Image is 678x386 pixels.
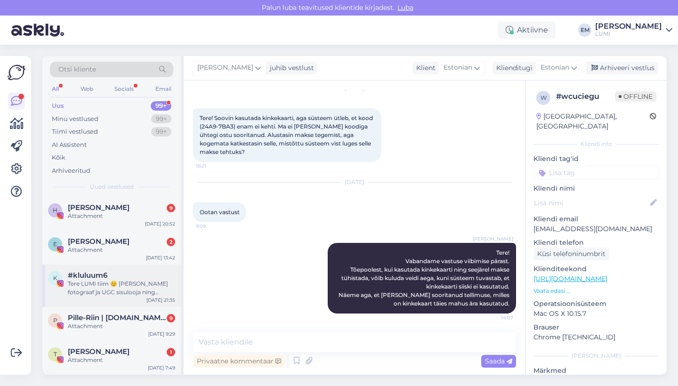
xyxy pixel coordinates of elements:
p: Kliendi tag'id [533,154,659,164]
div: Attachment [68,246,175,254]
span: 18:21 [196,162,231,169]
span: Offline [615,91,656,102]
div: Socials [113,83,136,95]
p: Mac OS X 10.15.7 [533,309,659,319]
div: EM [578,24,591,37]
div: Privaatne kommentaar [193,355,285,368]
div: Email [153,83,173,95]
div: AI Assistent [52,140,87,150]
span: Taimi Aava [68,347,129,356]
span: Otsi kliente [58,64,96,74]
p: Brauser [533,322,659,332]
div: Tiimi vestlused [52,127,98,137]
span: Tere! Soovin kasutada kinkekaarti, aga süsteem ütleb, et kood (24A9-7BA3) enam ei kehti. Ma ei [P... [200,114,374,155]
a: [PERSON_NAME]LUMI [595,23,672,38]
div: Attachment [68,212,175,220]
p: Klienditeekond [533,264,659,274]
div: Klient [412,63,436,73]
div: 9 [167,314,175,322]
p: Kliendi nimi [533,184,659,193]
span: Luba [395,3,416,12]
span: Ootan vastust [200,209,240,216]
div: All [50,83,61,95]
div: Arhiveeri vestlus [586,62,658,74]
div: [DATE] 21:35 [146,297,175,304]
p: [EMAIL_ADDRESS][DOMAIN_NAME] [533,224,659,234]
div: [DATE] 7:49 [148,364,175,371]
p: Operatsioonisüsteem [533,299,659,309]
span: k [53,274,57,281]
span: Estonian [541,63,569,73]
span: Tere! Vabandame vastuse viibimise pärast. Tõepoolest, kui kasutada kinkekaarti ning seejärel maks... [339,249,511,307]
span: P [53,317,57,324]
div: [DATE] 9:29 [148,330,175,338]
div: [DATE] 13:42 [146,254,175,261]
span: Uued vestlused [90,183,134,191]
span: T [54,351,57,358]
span: Helena Feofanov-Crawford [68,203,129,212]
span: E [53,241,57,248]
p: Märkmed [533,366,659,376]
p: Chrome [TECHNICAL_ID] [533,332,659,342]
input: Lisa tag [533,166,659,180]
span: w [541,94,547,101]
img: Askly Logo [8,64,25,81]
span: Pille-Riin | treenerpilleriin.ee [68,314,166,322]
div: Aktiivne [498,22,556,39]
span: [PERSON_NAME] [197,63,253,73]
div: [DATE] [193,178,516,186]
div: [GEOGRAPHIC_DATA], [GEOGRAPHIC_DATA] [536,112,650,131]
div: 9 [167,204,175,212]
span: 14:07 [478,314,513,321]
div: 99+ [151,101,171,111]
div: Kõik [52,153,65,162]
div: 99+ [151,127,171,137]
input: Lisa nimi [534,198,648,208]
div: 2 [167,238,175,246]
div: Attachment [68,322,175,330]
div: Attachment [68,356,175,364]
p: Kliendi email [533,214,659,224]
div: Web [79,83,95,95]
div: Minu vestlused [52,114,98,124]
div: Uus [52,101,64,111]
div: [PERSON_NAME] [533,352,659,360]
div: [PERSON_NAME] [595,23,662,30]
span: Saada [485,357,512,365]
span: H [53,207,57,214]
div: 99+ [151,114,171,124]
span: 9:09 [196,223,231,230]
div: Küsi telefoninumbrit [533,248,609,260]
a: [URL][DOMAIN_NAME] [533,274,607,283]
div: Arhiveeritud [52,166,90,176]
div: Kliendi info [533,140,659,148]
div: Tere LUMI tiim 😊 [PERSON_NAME] fotograaf ja UGC sisulooja ning pakuks teile foto ja video loomist... [68,280,175,297]
p: Vaata edasi ... [533,287,659,295]
div: LUMI [595,30,662,38]
div: Klienditugi [492,63,533,73]
div: juhib vestlust [266,63,314,73]
span: [PERSON_NAME] [473,235,513,242]
div: 1 [167,348,175,356]
div: [DATE] 20:52 [145,220,175,227]
span: #kluluum6 [68,271,107,280]
div: # wcuciegu [556,91,615,102]
span: Elis Loik [68,237,129,246]
p: Kliendi telefon [533,238,659,248]
span: Estonian [444,63,472,73]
